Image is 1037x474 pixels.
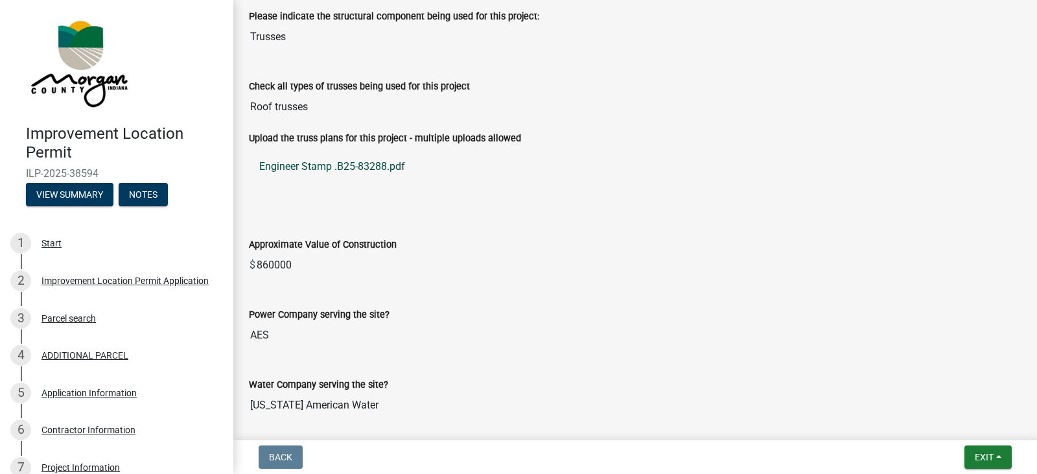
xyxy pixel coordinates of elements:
[26,124,223,162] h4: Improvement Location Permit
[119,190,168,200] wm-modal-confirm: Notes
[269,452,292,462] span: Back
[249,252,256,278] span: $
[249,311,390,320] label: Power Company serving the site?
[10,345,31,366] div: 4
[10,420,31,440] div: 6
[41,388,137,397] div: Application Information
[975,452,994,462] span: Exit
[249,241,397,250] label: Approximate Value of Construction
[41,425,135,434] div: Contractor Information
[10,308,31,329] div: 3
[119,183,168,206] button: Notes
[26,14,130,111] img: Morgan County, Indiana
[249,134,521,143] label: Upload the truss plans for this project - multiple uploads allowed
[10,233,31,254] div: 1
[26,190,113,200] wm-modal-confirm: Summary
[41,463,120,472] div: Project Information
[249,381,388,390] label: Water Company serving the site?
[41,351,128,360] div: ADDITIONAL PARCEL
[964,445,1012,469] button: Exit
[41,239,62,248] div: Start
[249,151,1021,182] a: Engineer Stamp .B25-83288.pdf
[10,383,31,403] div: 5
[26,167,207,180] span: ILP-2025-38594
[249,12,539,21] label: Please indicate the structural component being used for this project:
[41,314,96,323] div: Parcel search
[249,82,470,91] label: Check all types of trusses being used for this project
[259,445,303,469] button: Back
[26,183,113,206] button: View Summary
[10,270,31,291] div: 2
[41,276,209,285] div: Improvement Location Permit Application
